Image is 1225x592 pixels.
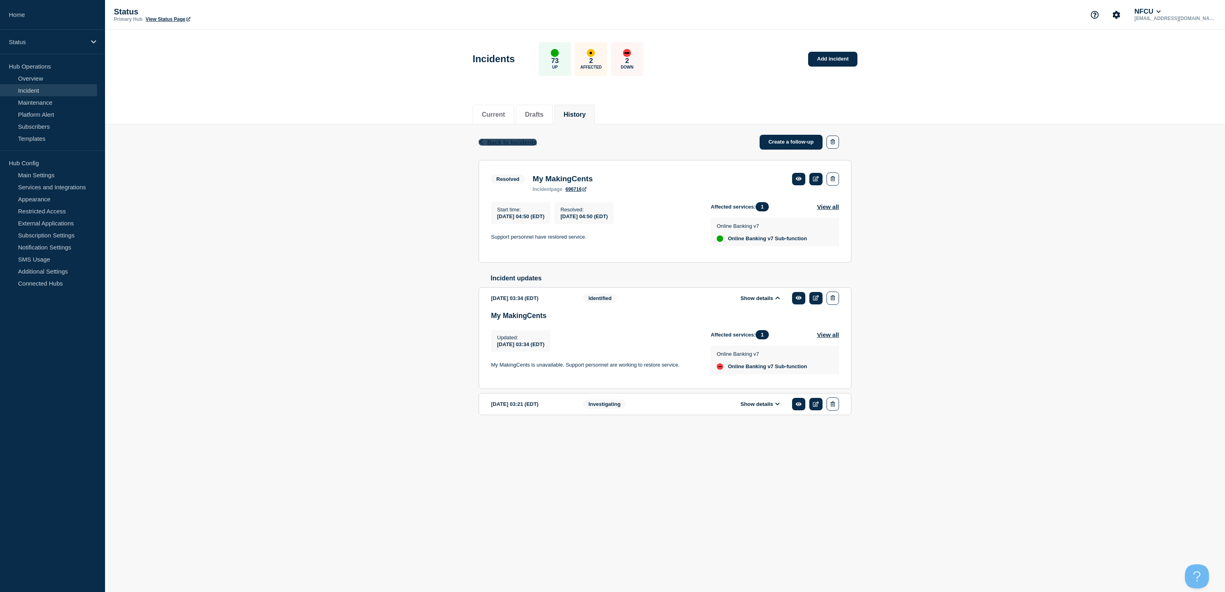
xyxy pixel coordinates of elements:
[497,207,544,213] p: Start time :
[525,111,544,118] button: Drafts
[564,111,586,118] button: History
[487,139,537,146] span: Back to Incidents
[817,202,839,211] button: View all
[728,235,807,242] span: Online Banking v7 Sub-function
[711,330,773,339] span: Affected services:
[621,65,634,69] p: Down
[583,294,617,303] span: Identified
[738,295,782,302] button: Show details
[625,57,629,65] p: 2
[497,213,544,219] span: [DATE] 04:50 (EDT)
[580,65,602,69] p: Affected
[491,361,698,369] p: My MakingCents is unavailable. Support personnel are working to restore service.
[756,330,769,339] span: 1
[479,139,537,146] button: Back to Incidents
[533,187,562,192] p: page
[497,341,544,347] span: [DATE] 03:34 (EDT)
[9,39,86,45] p: Status
[587,49,595,57] div: affected
[1108,6,1125,23] button: Account settings
[1185,564,1209,588] iframe: Help Scout Beacon - Open
[756,202,769,211] span: 1
[497,335,544,341] p: Updated :
[533,187,551,192] span: incident
[738,401,782,408] button: Show details
[589,57,593,65] p: 2
[560,213,608,219] span: [DATE] 04:50 (EDT)
[717,363,723,370] div: down
[491,275,851,282] h2: Incident updates
[114,16,142,22] p: Primary Hub
[760,135,823,150] a: Create a follow-up
[491,312,839,320] h3: My MakingCents
[728,363,807,370] span: Online Banking v7 Sub-function
[551,57,559,65] p: 73
[711,202,773,211] span: Affected services:
[473,53,515,65] h1: Incidents
[717,351,807,357] p: Online Banking v7
[114,7,274,16] p: Status
[1133,8,1162,16] button: NFCU
[566,187,586,192] a: 696716
[623,49,631,57] div: down
[808,52,857,67] a: Add incident
[717,235,723,242] div: up
[491,292,571,305] div: [DATE] 03:34 (EDT)
[552,65,558,69] p: Up
[717,223,807,229] p: Online Banking v7
[583,399,626,409] span: Investigating
[491,174,525,184] span: Resolved
[1133,16,1216,21] p: [EMAIL_ADDRESS][DOMAIN_NAME]
[491,233,698,241] p: Support personnel have restored service.
[491,397,571,411] div: [DATE] 03:21 (EDT)
[1086,6,1103,23] button: Support
[817,330,839,339] button: View all
[146,16,190,22] a: View Status Page
[533,174,593,183] h3: My MakingCents
[482,111,505,118] button: Current
[551,49,559,57] div: up
[560,207,608,213] p: Resolved :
